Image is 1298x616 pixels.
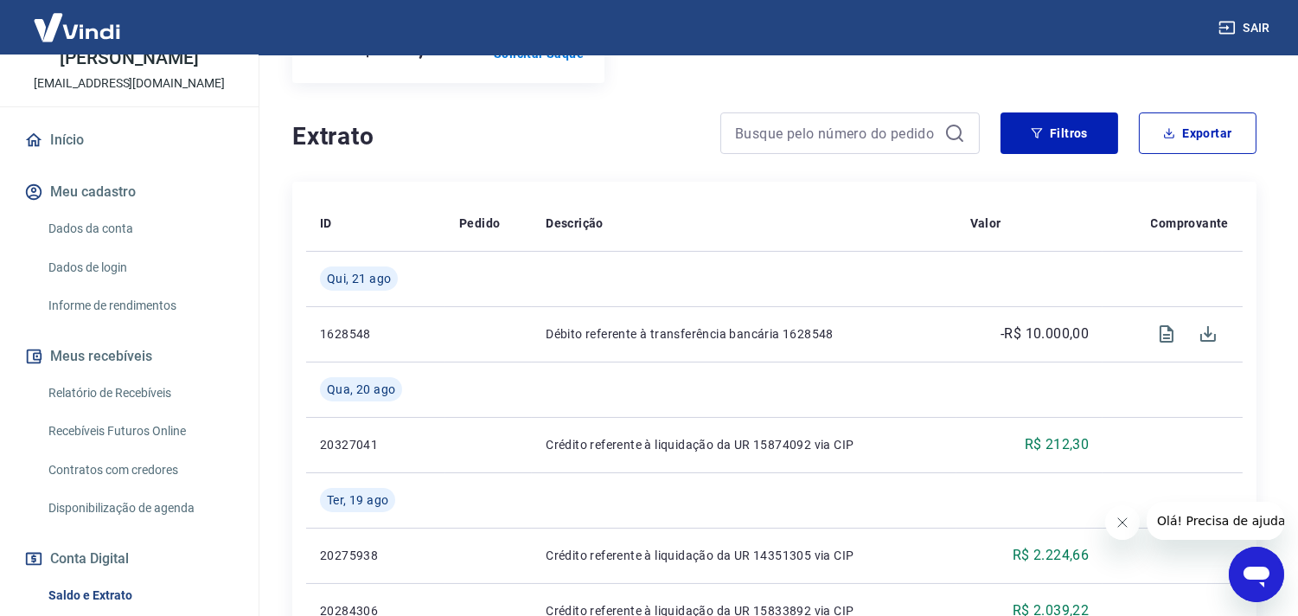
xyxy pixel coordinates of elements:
p: Descrição [546,215,604,232]
span: Visualizar [1146,313,1187,355]
input: Busque pelo número do pedido [735,120,937,146]
p: ID [320,215,332,232]
button: Meus recebíveis [21,337,238,375]
button: Conta Digital [21,540,238,578]
a: Início [21,121,238,159]
p: Valor [970,215,1001,232]
p: 20327041 [320,436,432,453]
img: Vindi [21,1,133,54]
span: Ter, 19 ago [327,491,388,509]
span: Olá! Precisa de ajuda? [10,12,145,26]
a: Disponibilização de agenda [42,491,238,526]
span: Download [1187,313,1229,355]
p: R$ 212,30 [1025,434,1090,455]
p: 1628548 [320,325,432,343]
p: Débito referente à transferência bancária 1628548 [546,325,942,343]
iframe: Botão para abrir a janela de mensagens [1229,547,1284,602]
span: Qua, 20 ago [327,381,395,398]
a: Dados da conta [42,211,238,247]
p: Comprovante [1151,215,1229,232]
h4: Extrato [292,119,700,154]
a: Informe de rendimentos [42,288,238,324]
button: Sair [1215,12,1277,44]
iframe: Fechar mensagem [1105,505,1140,540]
span: Qui, 21 ago [327,270,391,287]
button: Meu cadastro [21,173,238,211]
a: Dados de login [42,250,238,286]
a: Contratos com credores [42,452,238,488]
p: [EMAIL_ADDRESS][DOMAIN_NAME] [34,74,225,93]
p: -R$ 10.000,00 [1001,324,1089,344]
p: Crédito referente à liquidação da UR 15874092 via CIP [546,436,942,453]
p: [PERSON_NAME] [60,49,198,67]
iframe: Mensagem da empresa [1147,502,1284,540]
p: Pedido [459,215,500,232]
button: Exportar [1139,112,1256,154]
button: Filtros [1001,112,1118,154]
a: Saldo e Extrato [42,578,238,613]
a: Relatório de Recebíveis [42,375,238,411]
p: Crédito referente à liquidação da UR 14351305 via CIP [546,547,942,564]
p: R$ 2.224,66 [1013,545,1089,566]
p: 20275938 [320,547,432,564]
a: Recebíveis Futuros Online [42,414,238,449]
